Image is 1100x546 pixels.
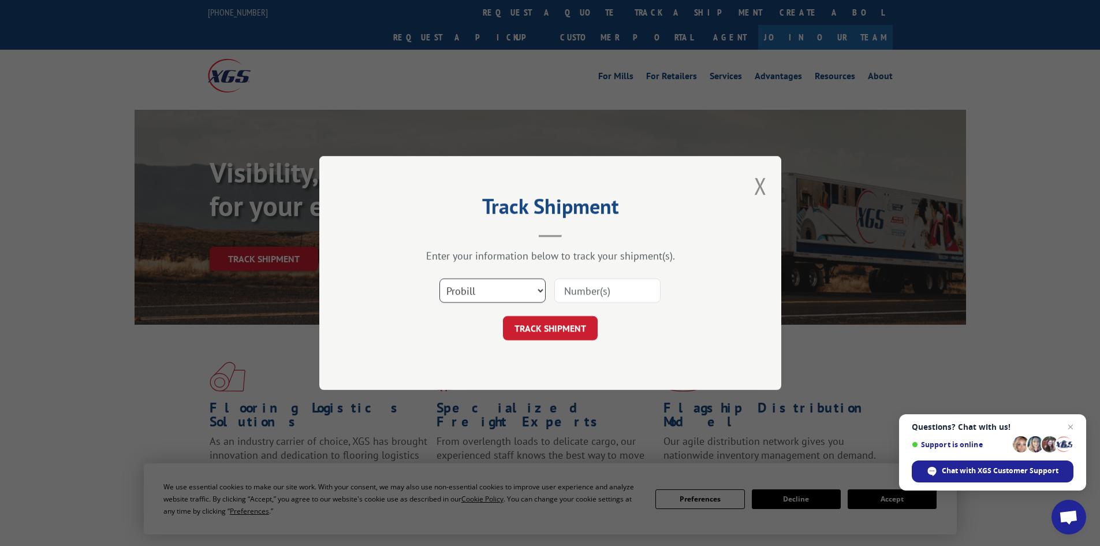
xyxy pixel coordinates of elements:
[1051,500,1086,534] div: Open chat
[942,466,1058,476] span: Chat with XGS Customer Support
[1064,420,1077,434] span: Close chat
[503,316,598,340] button: TRACK SHIPMENT
[377,198,724,220] h2: Track Shipment
[754,170,767,201] button: Close modal
[912,440,1009,449] span: Support is online
[554,278,661,303] input: Number(s)
[377,249,724,262] div: Enter your information below to track your shipment(s).
[912,422,1073,432] span: Questions? Chat with us!
[912,460,1073,482] div: Chat with XGS Customer Support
